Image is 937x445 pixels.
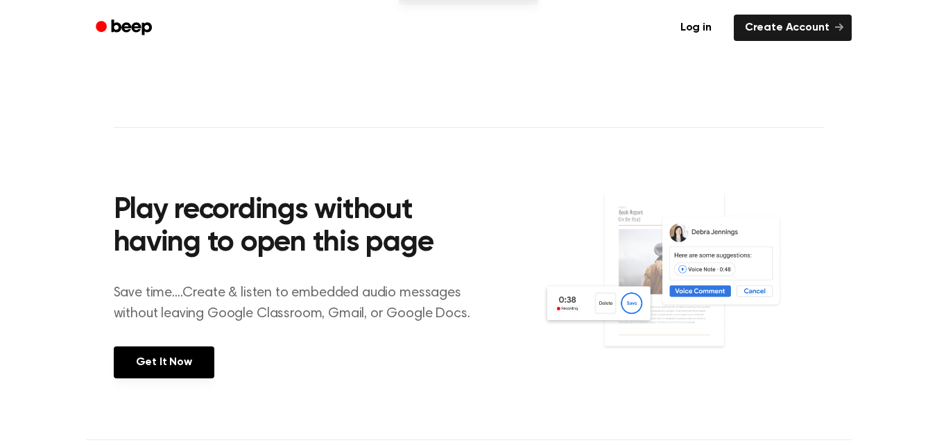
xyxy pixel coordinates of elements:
a: Log in [667,12,725,44]
img: Voice Comments on Docs and Recording Widget [542,190,823,377]
a: Get It Now [114,346,214,378]
a: Beep [86,15,164,42]
h2: Play recordings without having to open this page [114,194,488,260]
a: Create Account [734,15,852,41]
p: Save time....Create & listen to embedded audio messages without leaving Google Classroom, Gmail, ... [114,283,488,324]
